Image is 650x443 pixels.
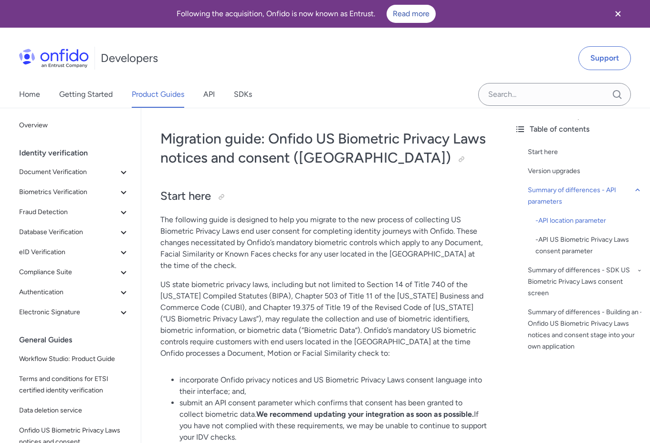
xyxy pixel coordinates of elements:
[387,5,436,23] a: Read more
[578,46,631,70] a: Support
[160,214,488,271] p: The following guide is designed to help you migrate to the new process of collecting US Biometric...
[234,81,252,108] a: SDKs
[132,81,184,108] a: Product Guides
[203,81,215,108] a: API
[19,353,129,365] span: Workflow Studio: Product Guide
[528,265,642,299] a: Summary of differences - SDK US Biometric Privacy Laws consent screen
[19,166,118,178] span: Document Verification
[15,350,133,369] a: Workflow Studio: Product Guide
[535,234,642,257] a: -API US Biometric Privacy Laws consent parameter
[15,283,133,302] button: Authentication
[528,146,642,158] a: Start here
[179,374,488,397] li: incorporate Onfido privacy notices and US Biometric Privacy Laws consent language into their inte...
[19,49,89,68] img: Onfido Logo
[478,83,631,106] input: Onfido search input field
[528,165,642,177] a: Version upgrades
[19,267,118,278] span: Compliance Suite
[11,5,600,23] div: Following the acquisition, Onfido is now known as Entrust.
[19,287,118,298] span: Authentication
[612,8,624,20] svg: Close banner
[15,303,133,322] button: Electronic Signature
[15,263,133,282] button: Compliance Suite
[19,247,118,258] span: eID Verification
[15,163,133,182] button: Document Verification
[600,2,636,26] button: Close banner
[19,186,118,198] span: Biometrics Verification
[19,307,118,318] span: Electronic Signature
[514,124,642,135] div: Table of contents
[19,206,118,218] span: Fraud Detection
[19,405,129,416] span: Data deletion service
[101,51,158,66] h1: Developers
[160,188,488,205] h2: Start here
[15,203,133,222] button: Fraud Detection
[15,243,133,262] button: eID Verification
[19,120,129,131] span: Overview
[59,81,113,108] a: Getting Started
[19,330,137,350] div: General Guides
[160,129,488,167] h1: Migration guide: Onfido US Biometric Privacy Laws notices and consent ([GEOGRAPHIC_DATA])
[15,401,133,420] a: Data deletion service
[535,215,642,227] a: -API location parameter
[15,223,133,242] button: Database Verification
[535,234,642,257] div: - API US Biometric Privacy Laws consent parameter
[535,215,642,227] div: - API location parameter
[15,370,133,400] a: Terms and conditions for ETSI certified identity verification
[19,144,137,163] div: Identity verification
[15,183,133,202] button: Biometrics Verification
[19,373,129,396] span: Terms and conditions for ETSI certified identity verification
[528,185,642,207] a: Summary of differences - API parameters
[15,116,133,135] a: Overview
[179,397,488,443] li: submit an API consent parameter which confirms that consent has been granted to collect biometric...
[256,410,474,419] strong: We recommend updating your integration as soon as possible.
[160,279,488,359] p: US state biometric privacy laws, including but not limited to Section 14 of Title 740 of the [US_...
[19,227,118,238] span: Database Verification
[19,81,40,108] a: Home
[528,307,642,352] a: Summary of differences - Building an Onfido US Biometric Privacy Laws notices and consent stage i...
